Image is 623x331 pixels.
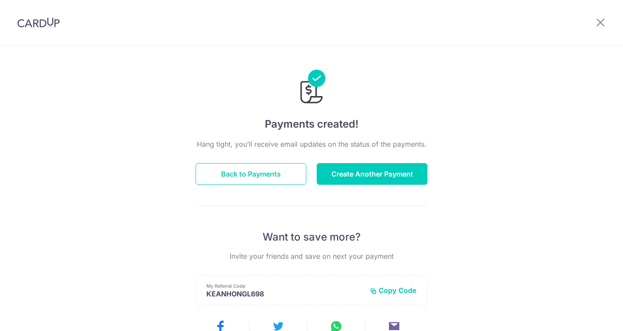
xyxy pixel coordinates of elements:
[196,251,427,261] p: Invite your friends and save on next your payment
[206,283,363,289] p: My Referral Code
[196,139,427,149] p: Hang tight, you’ll receive email updates on the status of the payments.
[317,163,427,185] button: Create Another Payment
[196,163,306,185] button: Back to Payments
[196,116,427,132] h4: Payments created!
[298,70,325,106] img: Payments
[196,230,427,244] p: Want to save more?
[370,286,417,295] button: Copy Code
[17,17,60,28] img: CardUp
[206,289,363,298] p: KEANHONGL698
